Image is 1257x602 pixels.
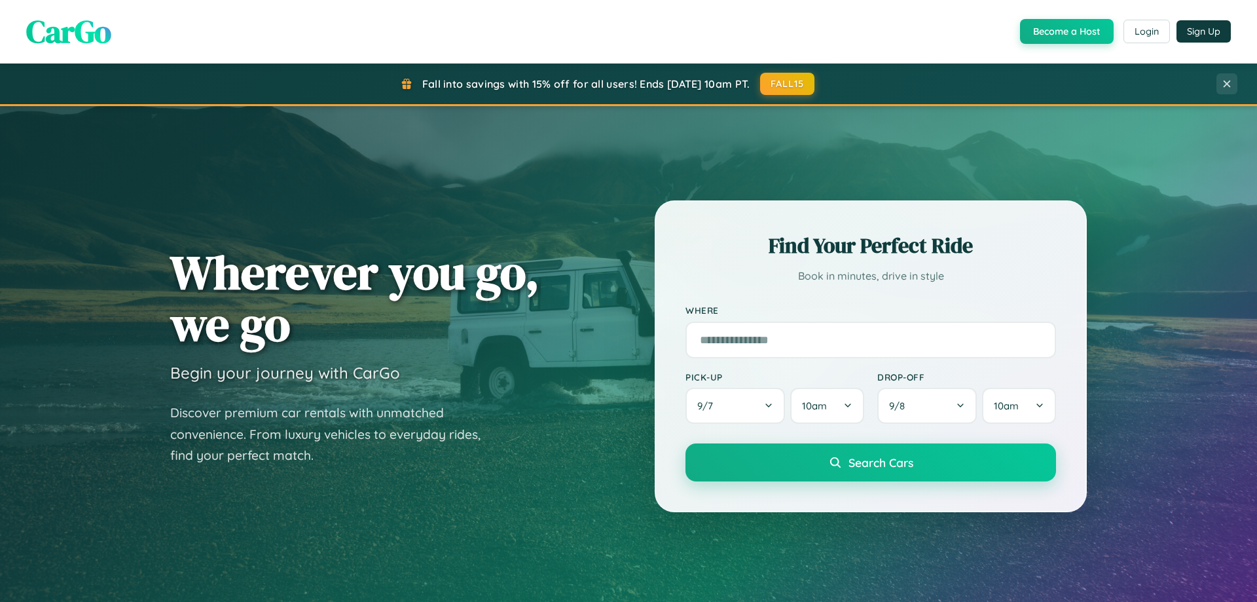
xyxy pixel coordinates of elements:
[994,400,1019,412] span: 10am
[1020,19,1114,44] button: Become a Host
[1176,20,1231,43] button: Sign Up
[802,400,827,412] span: 10am
[877,388,977,424] button: 9/8
[790,388,864,424] button: 10am
[685,267,1056,286] p: Book in minutes, drive in style
[877,371,1056,383] label: Drop-off
[685,231,1056,260] h2: Find Your Perfect Ride
[422,77,750,90] span: Fall into savings with 15% off for all users! Ends [DATE] 10am PT.
[889,400,911,412] span: 9 / 8
[26,10,111,53] span: CarGo
[685,388,785,424] button: 9/7
[685,305,1056,316] label: Where
[760,73,815,95] button: FALL15
[685,443,1056,481] button: Search Cars
[170,363,400,383] h3: Begin your journey with CarGo
[170,402,498,466] p: Discover premium car rentals with unmatched convenience. From luxury vehicles to everyday rides, ...
[697,400,720,412] span: 9 / 7
[685,371,864,383] label: Pick-up
[982,388,1056,424] button: 10am
[170,246,539,350] h1: Wherever you go, we go
[1123,20,1170,43] button: Login
[848,455,913,470] span: Search Cars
